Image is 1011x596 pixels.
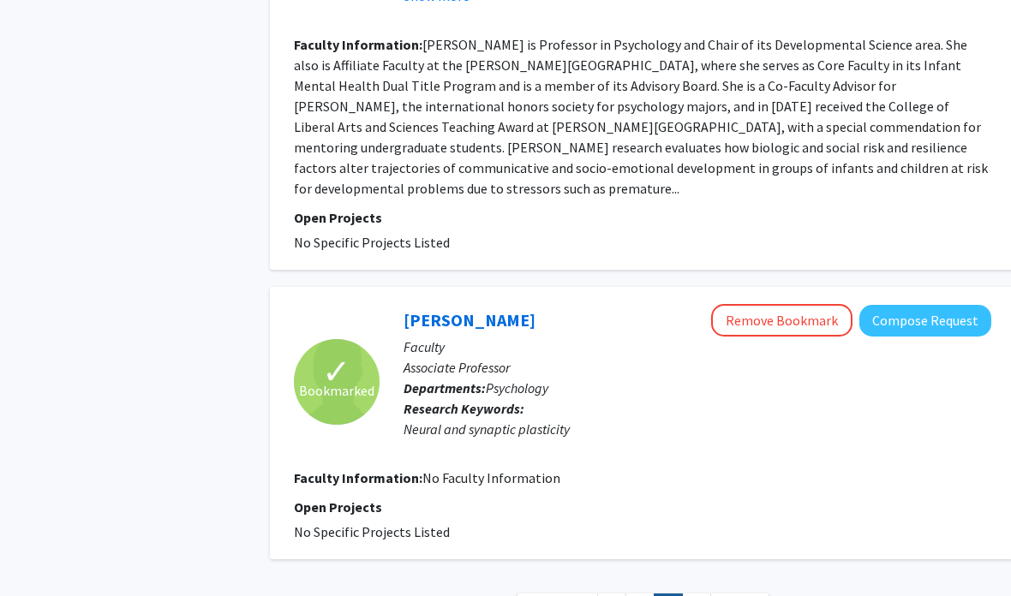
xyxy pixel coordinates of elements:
span: ✓ [322,363,351,380]
span: No Specific Projects Listed [294,234,450,251]
button: Remove Bookmark [711,304,852,337]
a: [PERSON_NAME] [404,309,535,331]
span: No Specific Projects Listed [294,523,450,540]
p: Faculty [404,337,991,357]
b: Departments: [404,379,486,396]
b: Faculty Information: [294,469,422,486]
fg-read-more: [PERSON_NAME] is Professor in Psychology and Chair of its Developmental Science area. She also is... [294,36,988,197]
iframe: Chat [13,519,73,583]
span: Bookmarked [299,380,374,401]
b: Faculty Information: [294,36,422,53]
p: Open Projects [294,207,991,228]
span: No Faculty Information [422,469,560,486]
button: Compose Request to Thomas Fischer [859,305,991,337]
p: Open Projects [294,497,991,517]
b: Research Keywords: [404,400,524,417]
p: Associate Professor [404,357,991,378]
div: Neural and synaptic plasticity [404,419,991,439]
span: Psychology [486,379,548,396]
